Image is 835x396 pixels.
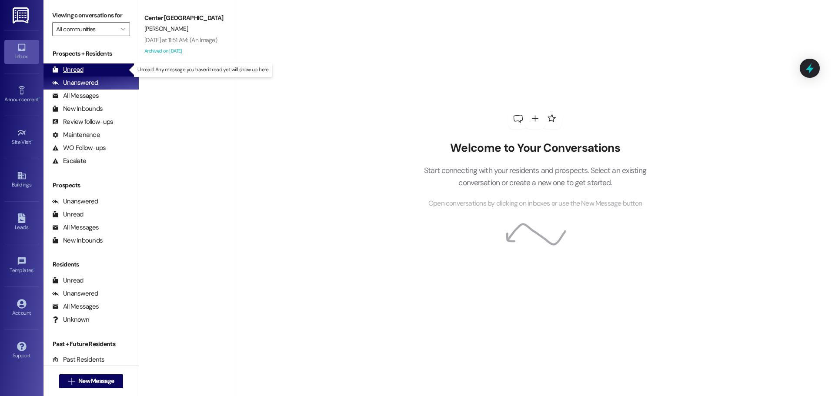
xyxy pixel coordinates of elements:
div: Center [GEOGRAPHIC_DATA] [144,13,225,23]
input: All communities [56,22,116,36]
div: All Messages [52,223,99,232]
label: Viewing conversations for [52,9,130,22]
div: Residents [43,260,139,269]
div: Past + Future Residents [43,339,139,349]
div: All Messages [52,91,99,100]
div: All Messages [52,302,99,311]
div: New Inbounds [52,236,103,245]
i:  [68,378,75,385]
div: Maintenance [52,130,100,140]
p: Unread: Any message you haven't read yet will show up here [137,66,269,73]
div: Prospects + Residents [43,49,139,58]
div: Unread [52,65,83,74]
a: Site Visit • [4,126,39,149]
button: New Message [59,374,124,388]
a: Buildings [4,168,39,192]
span: [PERSON_NAME] [144,25,188,33]
div: Unanswered [52,289,98,298]
div: Escalate [52,156,86,166]
div: Unanswered [52,197,98,206]
div: New Inbounds [52,104,103,113]
div: Unknown [52,315,89,324]
div: Past Residents [52,355,105,364]
div: WO Follow-ups [52,143,106,153]
a: Inbox [4,40,39,63]
h2: Welcome to Your Conversations [411,141,659,155]
img: ResiDesk Logo [13,7,30,23]
span: • [31,138,33,144]
a: Account [4,296,39,320]
div: Unread [52,276,83,285]
div: Review follow-ups [52,117,113,126]
a: Templates • [4,254,39,277]
span: • [33,266,35,272]
span: New Message [78,376,114,386]
div: [DATE] at 11:51 AM: (An Image) [144,36,217,44]
div: Prospects [43,181,139,190]
div: Unanswered [52,78,98,87]
span: Open conversations by clicking on inboxes or use the New Message button [428,198,642,209]
i:  [120,26,125,33]
a: Support [4,339,39,363]
div: Unread [52,210,83,219]
a: Leads [4,211,39,234]
div: Archived on [DATE] [144,46,226,57]
p: Start connecting with your residents and prospects. Select an existing conversation or create a n... [411,164,659,189]
span: • [39,95,40,101]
